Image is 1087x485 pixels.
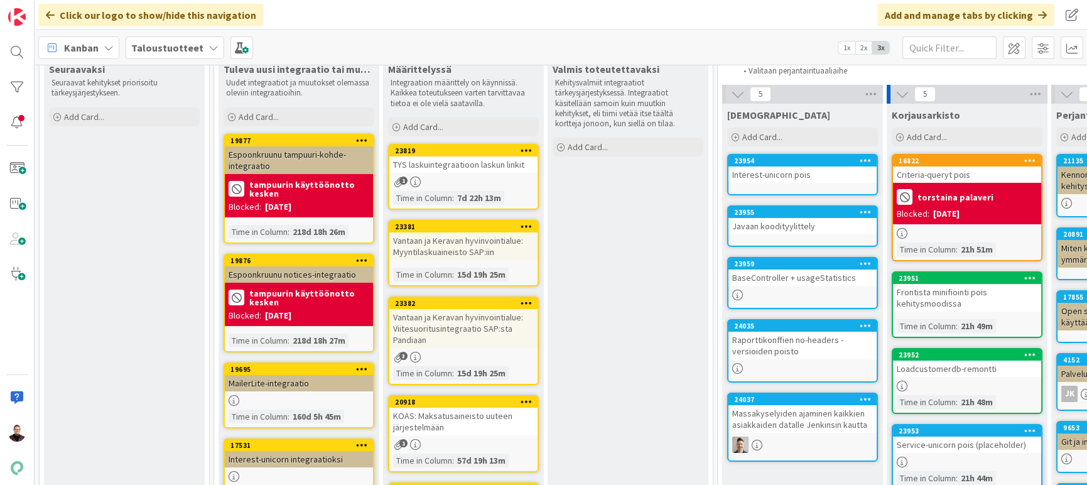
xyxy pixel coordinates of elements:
[8,459,26,477] img: avatar
[893,155,1041,183] div: 16822Criteria-queryt pois
[734,156,877,165] div: 23954
[727,109,830,121] span: Muistilista
[872,41,889,54] span: 3x
[64,40,99,55] span: Kanban
[51,78,197,99] p: Seuraavat kehitykset priorisoitu tärkeysjärjestykseen.
[728,155,877,183] div: 23954Interest-unicorn pois
[917,193,993,202] b: torstaina palaveri
[892,109,960,121] span: Korjausarkisto
[728,218,877,234] div: Javaan koodityylittely
[389,298,538,309] div: 23382
[454,366,509,380] div: 15d 19h 25m
[289,410,344,423] div: 160d 5h 45m
[893,425,1041,437] div: 23953
[750,87,771,102] span: 5
[265,309,291,322] div: [DATE]
[8,424,26,442] img: AA
[64,111,104,123] span: Add Card...
[568,141,608,153] span: Add Card...
[553,63,659,75] span: Valmis toteutettavaksi
[288,334,289,347] span: :
[230,136,373,145] div: 19877
[728,437,877,453] div: TN
[393,191,452,205] div: Time in Column
[230,256,373,265] div: 19876
[958,395,996,409] div: 21h 48m
[728,155,877,166] div: 23954
[289,334,349,347] div: 218d 18h 27m
[229,410,288,423] div: Time in Column
[899,427,1041,435] div: 23953
[389,156,538,173] div: TYS laskuintegraatioon laskun linkit
[265,200,291,214] div: [DATE]
[893,284,1041,312] div: Frontista minifiointi pois kehitysmoodissa
[893,273,1041,284] div: 23951
[389,145,538,173] div: 23819TYS laskuintegraatioon laskun linkit
[454,268,509,281] div: 15d 19h 25m
[958,471,996,485] div: 21h 44m
[452,454,454,467] span: :
[728,332,877,359] div: Raporttikonffien no-headers -versioiden poisto
[728,258,877,270] div: 23959
[728,270,877,286] div: BaseController + usageStatistics
[225,135,373,174] div: 19877Espoonkruunu tampuuri-kohde-integraatio
[728,394,877,405] div: 24037
[399,439,408,447] span: 1
[399,352,408,360] span: 3
[734,395,877,404] div: 24037
[389,309,538,348] div: Vantaan ja Keravan hyvinvointialue: Viitesuoritusintegraatio SAP:sta Pandiaan
[393,366,452,380] div: Time in Column
[225,266,373,283] div: Espoonkruunu notices-integraatio
[899,274,1041,283] div: 23951
[728,258,877,286] div: 23959BaseController + usageStatistics
[230,365,373,374] div: 19695
[893,425,1041,453] div: 23953Service-unicorn pois (placeholder)
[389,232,538,260] div: Vantaan ja Keravan hyvinvointialue: Myyntilaskuaineisto SAP:iin
[907,131,947,143] span: Add Card...
[732,437,749,453] img: TN
[897,319,956,333] div: Time in Column
[225,146,373,174] div: Espoonkruunu tampuuri-kohde-integraatio
[728,320,877,359] div: 24035Raporttikonffien no-headers -versioiden poisto
[225,364,373,375] div: 19695
[289,225,349,239] div: 218d 18h 26m
[229,309,261,322] div: Blocked:
[225,255,373,266] div: 19876
[225,440,373,467] div: 17531Interest-unicorn integraatioksi
[734,259,877,268] div: 23959
[454,454,509,467] div: 57d 19h 13m
[131,41,203,54] b: Taloustuotteet
[229,200,261,214] div: Blocked:
[395,398,538,406] div: 20918
[728,405,877,433] div: Massakyselyiden ajaminen kaikkien asiakkaiden datalle Jenkinsin kautta
[399,177,408,185] span: 1
[1061,386,1078,402] div: JK
[899,351,1041,359] div: 23952
[958,319,996,333] div: 21h 49m
[728,166,877,183] div: Interest-unicorn pois
[838,41,855,54] span: 1x
[389,298,538,348] div: 23382Vantaan ja Keravan hyvinvointialue: Viitesuoritusintegraatio SAP:sta Pandiaan
[8,8,26,26] img: Visit kanbanzone.com
[225,255,373,283] div: 19876Espoonkruunu notices-integraatio
[225,375,373,391] div: MailerLite-integraatio
[288,225,289,239] span: :
[734,208,877,217] div: 23955
[893,361,1041,377] div: Loadcustomerdb-remontti
[958,242,996,256] div: 21h 51m
[728,394,877,433] div: 24037Massakyselyiden ajaminen kaikkien asiakkaiden datalle Jenkinsin kautta
[452,268,454,281] span: :
[226,78,372,99] p: Uudet integraatiot ja muutokset olemassa oleviin integraatioihin.
[899,156,1041,165] div: 16822
[225,451,373,467] div: Interest-unicorn integraatioksi
[225,364,373,391] div: 19695MailerLite-integraatio
[728,207,877,218] div: 23955
[389,408,538,435] div: KOAS: Maksatusaineisto uuteen järjestelmään
[224,63,374,75] span: Tuleva uusi integraatio tai muutos
[249,289,369,307] b: tampuurin käyttöönotto kesken
[728,207,877,234] div: 23955Javaan koodityylittely
[893,437,1041,453] div: Service-unicorn pois (placeholder)
[225,440,373,451] div: 17531
[897,471,956,485] div: Time in Column
[742,131,782,143] span: Add Card...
